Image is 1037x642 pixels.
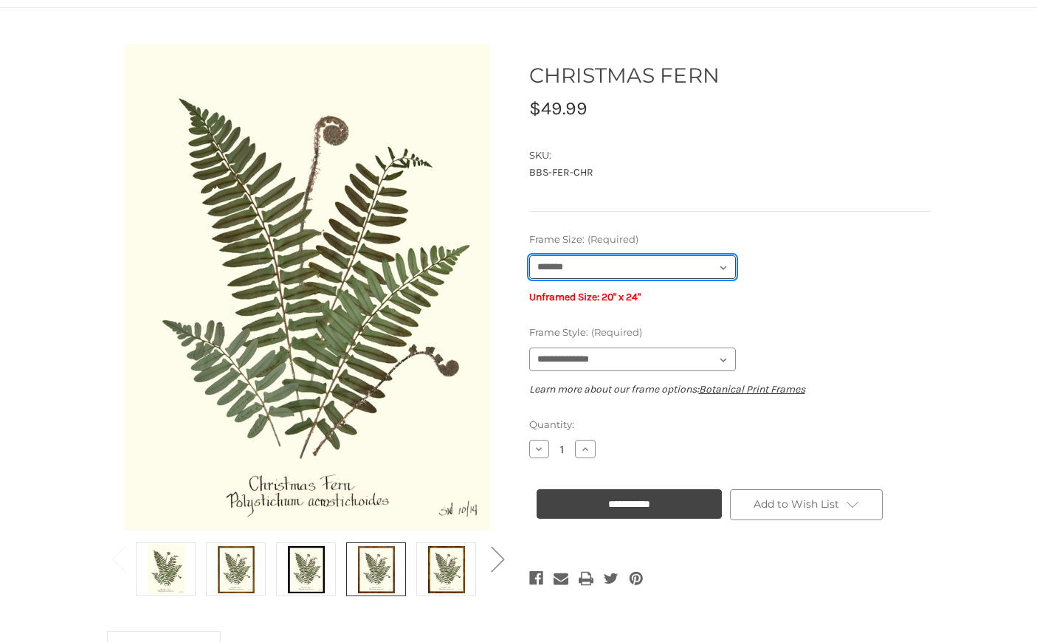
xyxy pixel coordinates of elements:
small: (Required) [588,233,638,245]
h1: CHRISTMAS FERN [529,60,931,91]
img: Unframed [123,44,492,531]
button: Go to slide 2 of 2 [483,536,512,581]
img: Unframed [148,545,185,594]
a: Botanical Print Frames [699,383,805,396]
img: Burlewood Frame [358,545,395,594]
img: Black Frame [288,545,325,594]
label: Frame Size: [529,232,931,247]
button: Go to slide 2 of 2 [103,536,133,581]
a: Print [579,568,593,589]
a: Add to Wish List [730,489,883,520]
small: (Required) [591,326,642,338]
span: Add to Wish List [754,497,839,511]
dt: SKU: [529,148,927,163]
label: Quantity: [529,418,931,432]
p: Learn more about our frame options: [529,382,931,397]
dd: BBS-FER-CHR [529,165,931,180]
p: Unframed Size: 20" x 24" [529,289,931,305]
span: $49.99 [529,97,588,119]
label: Frame Style: [529,325,931,340]
img: Gold Bamboo Frame [428,545,465,594]
img: Antique Gold Frame [218,545,255,594]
